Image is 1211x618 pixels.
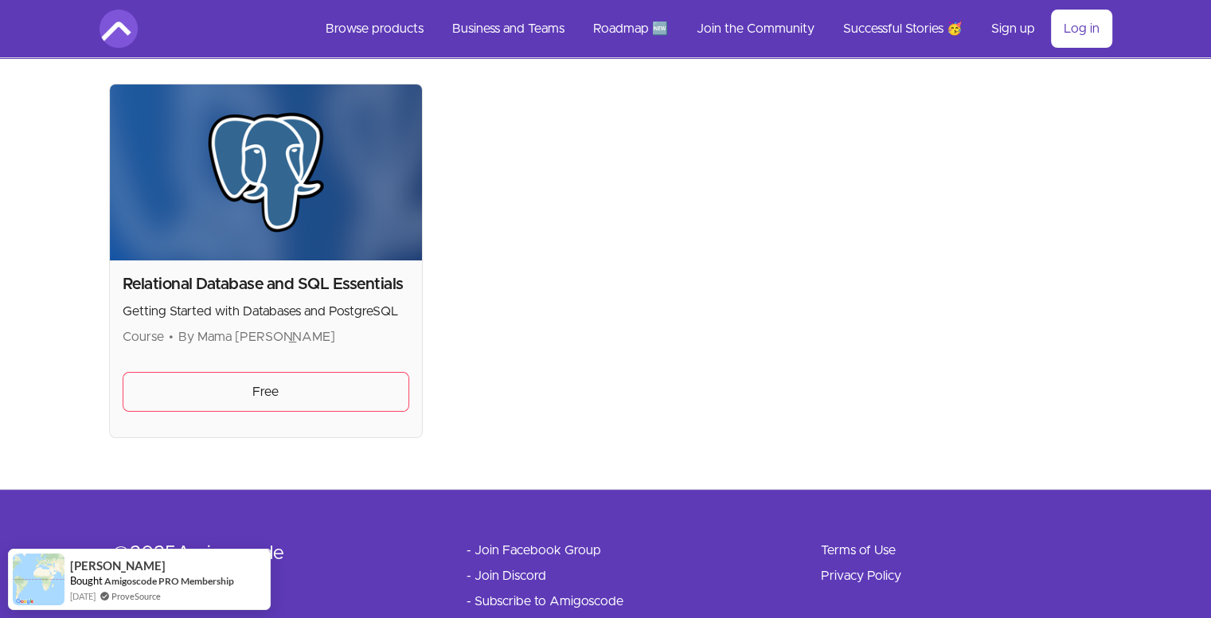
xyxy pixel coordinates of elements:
a: Terms of Use [821,541,896,560]
span: Bought [70,574,103,587]
span: [DATE] [70,589,96,603]
a: Browse products [313,10,436,48]
a: Roadmap 🆕 [580,10,681,48]
nav: Main [313,10,1112,48]
a: Amigoscode PRO Membership [104,575,234,587]
a: Join the Community [684,10,827,48]
img: Amigoscode logo [100,10,138,48]
a: Successful Stories 🥳 [830,10,975,48]
span: By Mama [PERSON_NAME] [178,331,335,343]
a: - Join Facebook Group [467,541,601,560]
a: - Subscribe to Amigoscode [467,592,623,611]
a: Log in [1051,10,1112,48]
img: provesource social proof notification image [13,553,64,605]
span: [PERSON_NAME] [70,559,166,573]
span: • [169,331,174,343]
span: Course [123,331,164,343]
a: Free [123,372,410,412]
div: © 2025 Amigoscode [112,541,416,566]
a: Business and Teams [439,10,577,48]
img: Product image for Relational Database and SQL Essentials [110,84,423,260]
a: - Join Discord [467,566,546,585]
a: ProveSource [111,589,161,603]
a: Privacy Policy [821,566,901,585]
p: Getting Started with Databases and PostgreSQL [123,302,410,321]
a: Sign up [979,10,1048,48]
h2: Relational Database and SQL Essentials [123,273,410,295]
